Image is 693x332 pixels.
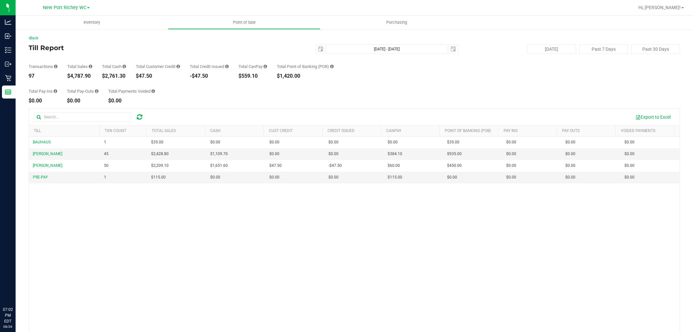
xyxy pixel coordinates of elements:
span: $0.00 [506,151,516,157]
span: $450.00 [447,163,462,169]
span: $0.00 [565,139,575,145]
span: $0.00 [565,174,575,180]
span: $0.00 [624,163,635,169]
a: Voided Payments [621,128,655,133]
span: $935.00 [447,151,462,157]
div: Total Customer Credit [136,64,180,69]
i: Count of all successful payment transactions, possibly including voids, refunds, and cash-back fr... [54,64,58,69]
a: Total Sales [152,128,176,133]
div: -$47.50 [190,73,229,79]
a: Pay Outs [562,128,580,133]
div: $0.00 [67,98,98,103]
div: Total Credit Issued [190,64,229,69]
iframe: Resource center [6,280,26,299]
span: [PERSON_NAME] [33,152,62,156]
i: Sum of all cash pay-ins added to tills within the date range. [54,89,57,93]
a: Point of Sale [168,16,320,29]
div: Total Pay-Outs [67,89,98,93]
i: Sum of all voided payment transaction amounts (excluding tips and transaction fees) within the da... [151,89,155,93]
p: 07:02 PM EDT [3,307,13,324]
span: $0.00 [328,174,339,180]
span: select [449,45,458,54]
span: $0.00 [210,174,220,180]
span: 1 [104,139,106,145]
span: select [316,45,325,54]
span: $0.00 [506,163,516,169]
div: 97 [29,73,58,79]
span: Inventory [75,20,109,25]
input: Search... [34,112,131,122]
span: 1 [104,174,106,180]
div: Total CanPay [238,64,267,69]
span: $0.00 [388,139,398,145]
i: Sum of all successful, non-voided payment transaction amounts using CanPay (as well as manual Can... [263,64,267,69]
inline-svg: Analytics [5,19,11,25]
div: Total Cash [102,64,126,69]
i: Sum of all successful refund transaction amounts from purchase returns resulting in account credi... [225,64,229,69]
button: Past 7 Days [579,44,628,54]
span: $0.00 [624,174,635,180]
div: Transactions [29,64,58,69]
i: Sum of all successful, non-voided payment transaction amounts (excluding tips and transaction fee... [89,64,92,69]
inline-svg: Inventory [5,47,11,53]
span: $384.10 [388,151,402,157]
span: $0.00 [269,174,279,180]
span: $0.00 [565,151,575,157]
i: Sum of all cash pay-outs removed from tills within the date range. [95,89,98,93]
span: New Port Richey WC [43,5,86,10]
button: Past 30 Days [631,44,680,54]
span: $0.00 [624,139,635,145]
span: $0.00 [447,174,457,180]
i: Sum of all successful, non-voided payment transaction amounts using account credit as the payment... [176,64,180,69]
span: [PERSON_NAME] [33,163,62,168]
div: $1,420.00 [277,73,334,79]
a: TXN Count [105,128,126,133]
span: 50 [104,163,109,169]
span: Purchasing [378,20,416,25]
span: Point of Sale [224,20,264,25]
div: $2,761.30 [102,73,126,79]
button: [DATE] [527,44,576,54]
div: $0.00 [108,98,155,103]
span: $115.00 [151,174,166,180]
span: $0.00 [328,139,339,145]
span: $0.00 [269,151,279,157]
span: PRE-PAY [33,175,48,179]
span: $0.00 [328,151,339,157]
a: Pay Ins [504,128,518,133]
inline-svg: Retail [5,75,11,81]
a: Cash [210,128,221,133]
a: CanPay [386,128,401,133]
span: $0.00 [624,151,635,157]
a: Point of Banking (POB) [445,128,491,133]
i: Sum of all successful, non-voided cash payment transaction amounts (excluding tips and transactio... [122,64,126,69]
inline-svg: Outbound [5,61,11,67]
span: $2,209.10 [151,163,169,169]
a: Purchasing [320,16,473,29]
div: $0.00 [29,98,57,103]
a: Cust Credit [269,128,293,133]
span: $0.00 [565,163,575,169]
i: Sum of the successful, non-voided point-of-banking payment transaction amounts, both via payment ... [330,64,334,69]
button: Export to Excel [631,112,675,123]
span: 45 [104,151,109,157]
div: Total Pay-Ins [29,89,57,93]
a: Till [34,128,41,133]
div: $559.10 [238,73,267,79]
inline-svg: Inbound [5,33,11,39]
span: $35.00 [151,139,163,145]
span: $60.00 [388,163,400,169]
span: $115.00 [388,174,402,180]
span: $0.00 [506,174,516,180]
span: $1,109.70 [210,151,228,157]
span: Hi, [PERSON_NAME]! [638,5,681,10]
a: Inventory [16,16,168,29]
div: Total Point of Banking (POB) [277,64,334,69]
span: $2,428.80 [151,151,169,157]
div: Total Payments Voided [108,89,155,93]
h4: Till Report [29,44,246,51]
p: 08/26 [3,324,13,329]
span: -$47.50 [328,163,342,169]
span: $1,651.60 [210,163,228,169]
inline-svg: Reports [5,89,11,95]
